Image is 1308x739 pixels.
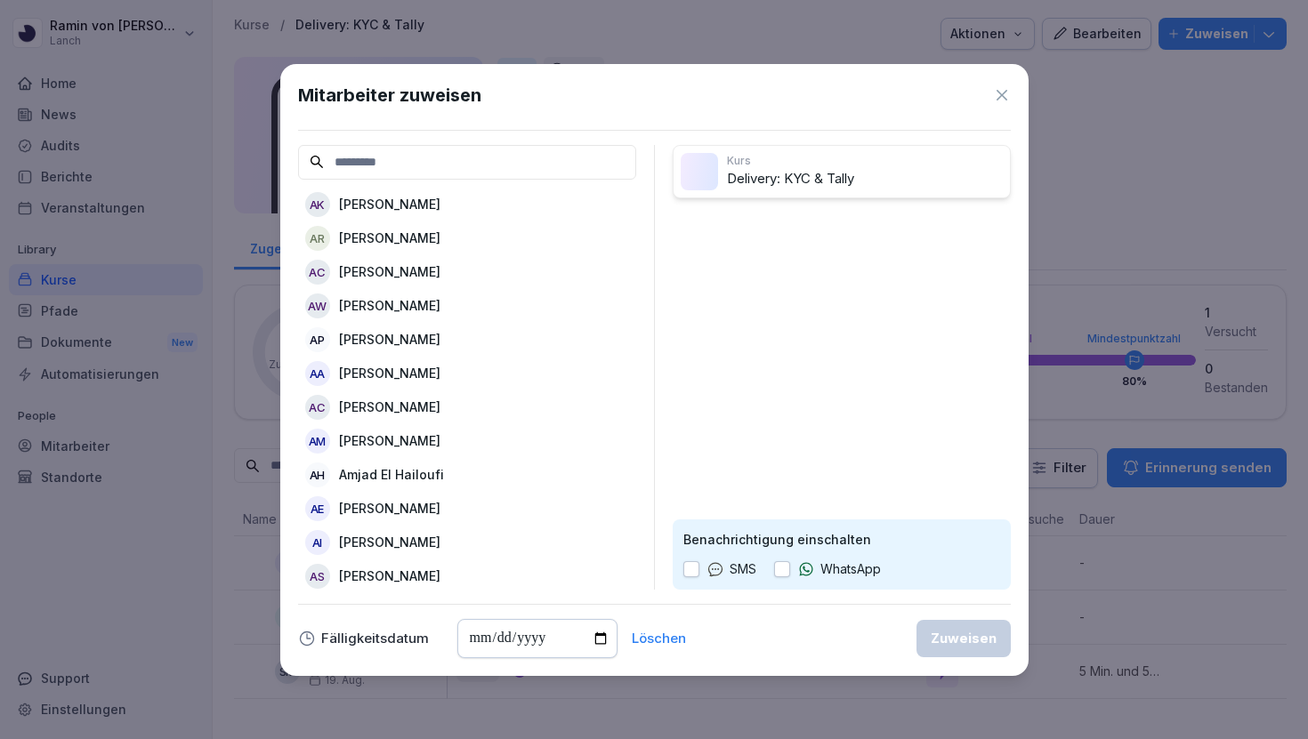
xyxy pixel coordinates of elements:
p: Kurs [727,153,1003,169]
p: [PERSON_NAME] [339,431,440,450]
p: [PERSON_NAME] [339,566,440,585]
div: AH [305,462,330,487]
div: AC [305,260,330,285]
p: [PERSON_NAME] [339,296,440,315]
h1: Mitarbeiter zuweisen [298,82,481,108]
p: [PERSON_NAME] [339,364,440,382]
div: AP [305,327,330,352]
div: AK [305,192,330,217]
div: AA [305,361,330,386]
p: Delivery: KYC & Tally [727,169,1003,189]
p: [PERSON_NAME] [339,229,440,247]
div: Zuweisen [931,629,997,648]
div: AC [305,395,330,420]
p: Fälligkeitsdatum [321,632,429,645]
p: Benachrichtigung einschalten [683,530,1000,549]
p: WhatsApp [820,559,881,579]
p: [PERSON_NAME] [339,195,440,213]
div: AR [305,226,330,251]
div: AM [305,429,330,454]
p: [PERSON_NAME] [339,499,440,518]
p: [PERSON_NAME] [339,398,440,416]
p: [PERSON_NAME] [339,330,440,349]
p: [PERSON_NAME] [339,533,440,551]
div: AW [305,293,330,318]
div: AI [305,530,330,555]
div: AE [305,496,330,521]
p: Amjad El Hailoufi [339,465,444,484]
p: [PERSON_NAME] [339,262,440,281]
button: Zuweisen [916,620,1011,657]
button: Löschen [632,632,686,645]
div: AS [305,564,330,589]
p: SMS [730,559,756,579]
